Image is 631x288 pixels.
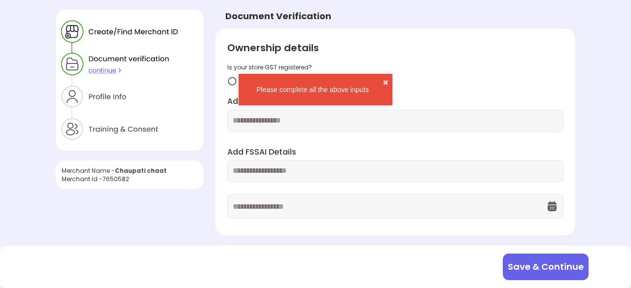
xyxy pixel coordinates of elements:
button: Save & Continue [503,254,589,280]
div: Merchant Id - 7650582 [62,175,198,183]
div: Merchant Name - [62,166,198,175]
img: yidvdI1b1At5fYgYeHdauqyvT_pgttO64BpF2mcDGQwz_NKURL8lp7m2JUJk3Onwh4FIn8UgzATYbhG5vtZZpSXeknhWnnZDd... [227,76,237,86]
span: Chaupati chaat [115,166,167,175]
div: Is your store GST registered? [227,63,563,71]
label: Add PAN Details [227,96,563,107]
img: OcXK764TI_dg1n3pJKAFuNcYfYqBKGvmbXteblFrPew4KBASBbPUoKPFDRZzLe5z5khKOkBCrBseVNl8W_Mqhk0wgJF92Dyy9... [546,200,558,212]
div: Please complete all the above inputs [243,85,383,95]
div: Ownership details [227,40,563,55]
img: xZtaNGYO7ZEa_Y6BGN0jBbY4tz3zD8CMWGtK9DYT203r_wSWJgC64uaYzQv0p6I5U3yzNyQZ90jnSGEji8ItH6xpax9JibOI_... [56,10,204,151]
div: Document Verification [225,10,331,23]
button: close [383,78,388,88]
label: Add FSSAI Details [227,147,563,158]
